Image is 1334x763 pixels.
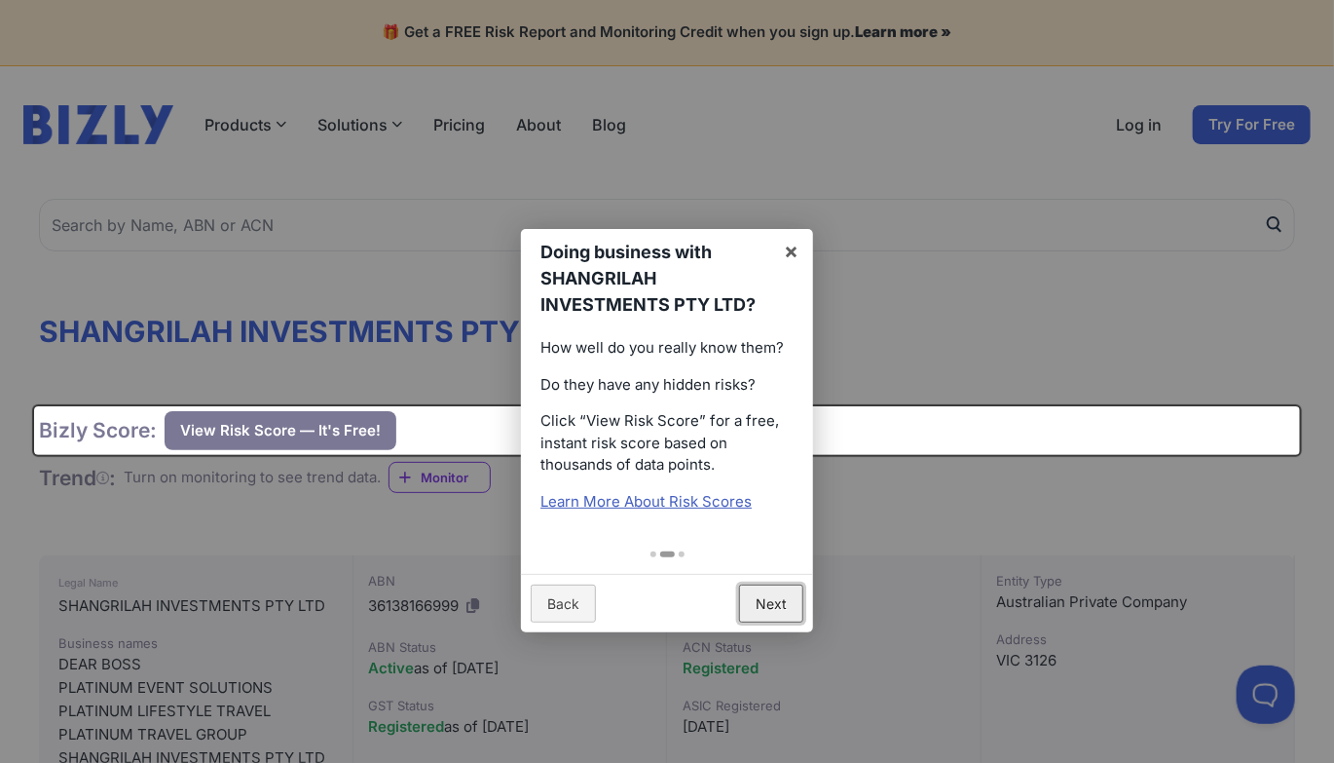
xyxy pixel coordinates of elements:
a: Learn More About Risk Scores [540,492,752,511]
p: How well do you really know them? [540,337,794,360]
p: Do they have any hidden risks? [540,374,794,397]
p: Click “View Risk Score” for a free, instant risk score based on thousands of data points. [540,410,794,477]
a: Back [531,585,596,623]
a: Next [739,585,803,623]
h1: Doing business with SHANGRILAH INVESTMENTS PTY LTD? [540,239,768,318]
a: × [769,229,813,273]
